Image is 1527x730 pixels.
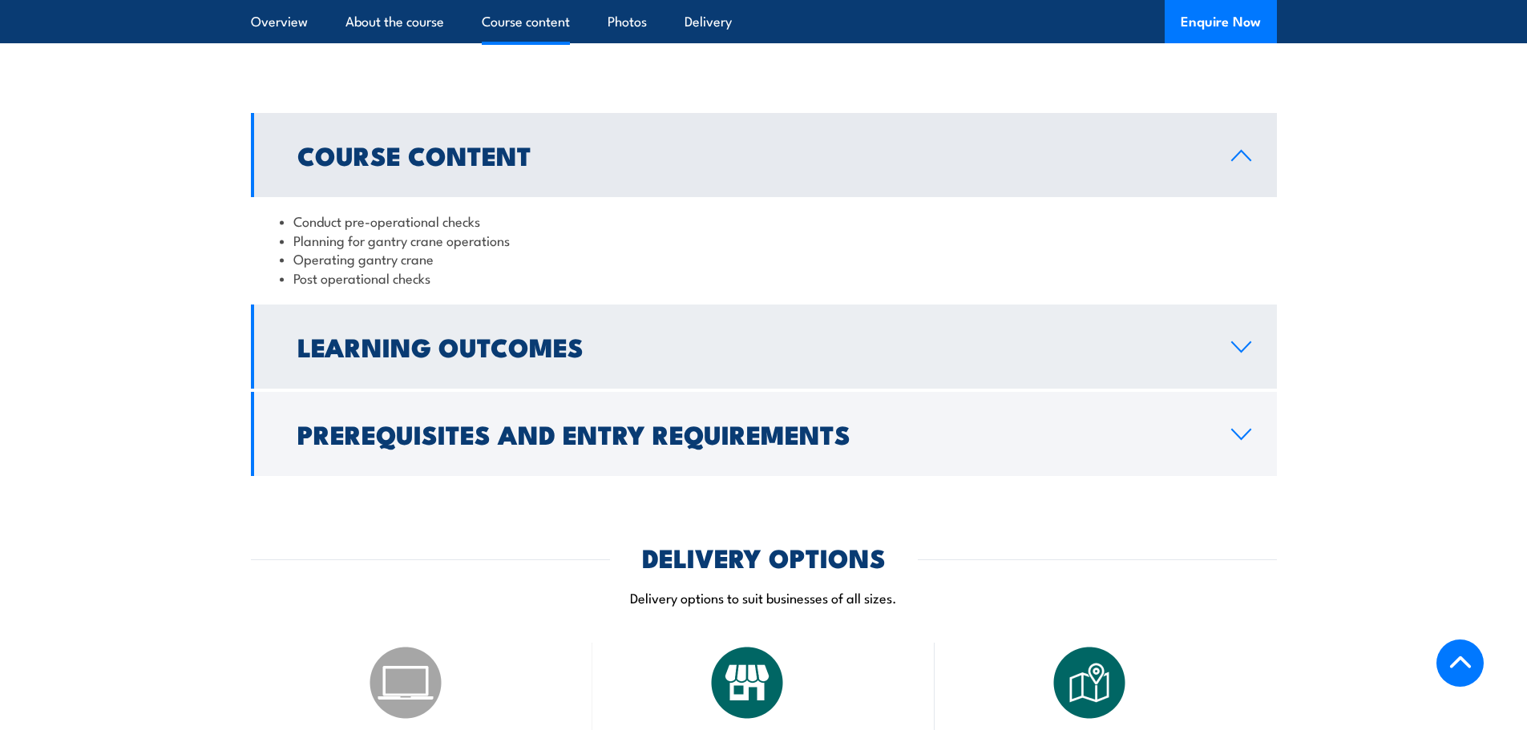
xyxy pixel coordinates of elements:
a: Prerequisites and Entry Requirements [251,392,1277,476]
a: Learning Outcomes [251,305,1277,389]
h2: DELIVERY OPTIONS [642,546,886,568]
li: Conduct pre-operational checks [280,212,1248,230]
li: Post operational checks [280,268,1248,287]
li: Planning for gantry crane operations [280,231,1248,249]
a: Course Content [251,113,1277,197]
h2: Learning Outcomes [297,335,1206,357]
h2: Course Content [297,143,1206,166]
h2: Prerequisites and Entry Requirements [297,422,1206,445]
p: Delivery options to suit businesses of all sizes. [251,588,1277,607]
li: Operating gantry crane [280,249,1248,268]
